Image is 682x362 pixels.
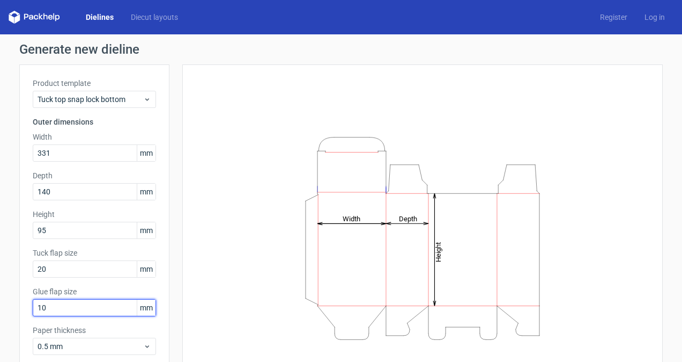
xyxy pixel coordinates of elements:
span: mm [137,222,155,238]
span: mm [137,145,155,161]
span: mm [137,300,155,316]
label: Tuck flap size [33,248,156,258]
span: 0.5 mm [38,341,143,352]
label: Width [33,132,156,142]
label: Product template [33,78,156,89]
tspan: Width [343,214,360,222]
label: Glue flap size [33,286,156,297]
label: Depth [33,170,156,181]
tspan: Depth [399,214,417,222]
label: Height [33,209,156,220]
span: Tuck top snap lock bottom [38,94,143,105]
span: mm [137,261,155,277]
tspan: Height [434,242,442,262]
span: mm [137,184,155,200]
a: Diecut layouts [122,12,187,23]
h1: Generate new dieline [19,43,663,56]
label: Paper thickness [33,325,156,336]
a: Log in [636,12,673,23]
a: Dielines [77,12,122,23]
a: Register [591,12,636,23]
h3: Outer dimensions [33,117,156,127]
